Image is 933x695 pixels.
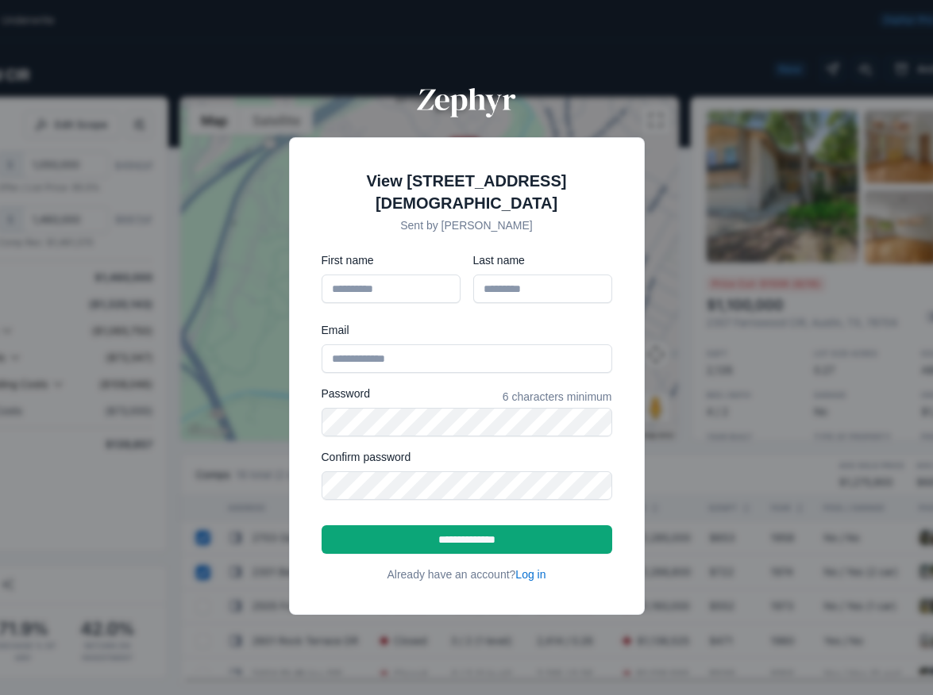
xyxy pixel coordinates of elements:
label: Email [322,322,612,338]
label: Password [322,386,370,401]
span: 6 characters minimum [503,389,612,405]
div: Already have an account? [322,566,612,582]
h2: View [STREET_ADDRESS][DEMOGRAPHIC_DATA] [322,170,612,214]
label: Last name [473,252,612,268]
p: Sent by [PERSON_NAME] [322,217,612,233]
img: Zephyr Logo [414,80,519,118]
label: First name [322,252,461,268]
a: Log in [515,568,546,581]
label: Confirm password [322,449,612,465]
